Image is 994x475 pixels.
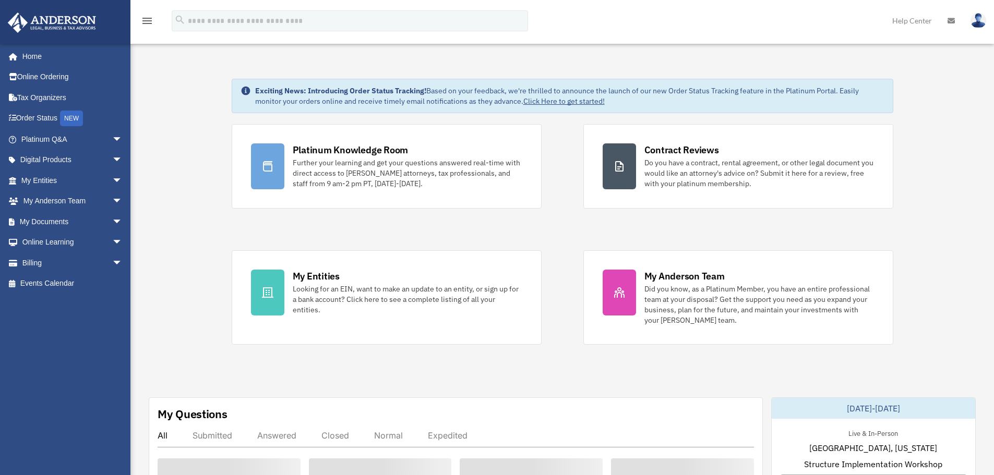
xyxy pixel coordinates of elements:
a: Billingarrow_drop_down [7,252,138,273]
a: My Entities Looking for an EIN, want to make an update to an entity, or sign up for a bank accoun... [232,250,542,345]
span: arrow_drop_down [112,170,133,191]
img: User Pic [971,13,986,28]
div: Submitted [193,430,232,441]
strong: Exciting News: Introducing Order Status Tracking! [255,86,426,95]
div: All [158,430,167,441]
span: arrow_drop_down [112,252,133,274]
a: Tax Organizers [7,87,138,108]
span: arrow_drop_down [112,232,133,253]
div: My Anderson Team [644,270,725,283]
a: My Entitiesarrow_drop_down [7,170,138,191]
div: Live & In-Person [840,427,906,438]
i: menu [141,15,153,27]
a: Contract Reviews Do you have a contract, rental agreement, or other legal document you would like... [583,124,893,209]
div: Based on your feedback, we're thrilled to announce the launch of our new Order Status Tracking fe... [255,86,884,106]
div: My Entities [293,270,340,283]
a: My Anderson Teamarrow_drop_down [7,191,138,212]
div: My Questions [158,406,227,422]
a: Home [7,46,133,67]
div: Did you know, as a Platinum Member, you have an entire professional team at your disposal? Get th... [644,284,874,325]
div: Answered [257,430,296,441]
a: Events Calendar [7,273,138,294]
a: Click Here to get started! [523,96,605,106]
a: Online Learningarrow_drop_down [7,232,138,253]
span: Structure Implementation Workshop [804,458,942,470]
div: Contract Reviews [644,143,719,156]
span: [GEOGRAPHIC_DATA], [US_STATE] [809,442,937,454]
a: Digital Productsarrow_drop_down [7,150,138,170]
div: Further your learning and get your questions answered real-time with direct access to [PERSON_NAM... [293,157,522,189]
span: arrow_drop_down [112,211,133,233]
div: Expedited [428,430,468,441]
a: Platinum Knowledge Room Further your learning and get your questions answered real-time with dire... [232,124,542,209]
div: Platinum Knowledge Room [293,143,409,156]
a: Platinum Q&Aarrow_drop_down [7,129,138,150]
a: Online Ordering [7,67,138,88]
a: Order StatusNEW [7,108,138,129]
span: arrow_drop_down [112,129,133,150]
div: Closed [321,430,349,441]
div: Looking for an EIN, want to make an update to an entity, or sign up for a bank account? Click her... [293,284,522,315]
a: My Anderson Team Did you know, as a Platinum Member, you have an entire professional team at your... [583,250,893,345]
span: arrow_drop_down [112,191,133,212]
div: [DATE]-[DATE] [772,398,975,419]
a: My Documentsarrow_drop_down [7,211,138,232]
img: Anderson Advisors Platinum Portal [5,13,99,33]
div: NEW [60,111,83,126]
a: menu [141,18,153,27]
i: search [174,14,186,26]
div: Normal [374,430,403,441]
span: arrow_drop_down [112,150,133,171]
div: Do you have a contract, rental agreement, or other legal document you would like an attorney's ad... [644,157,874,189]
